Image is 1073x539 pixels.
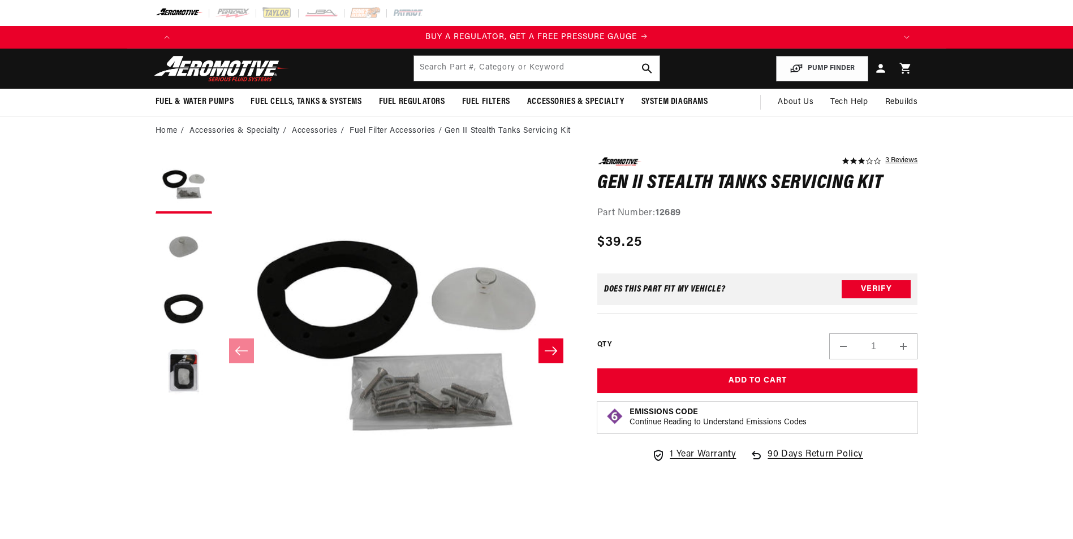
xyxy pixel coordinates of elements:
span: 1 Year Warranty [670,447,736,462]
strong: Emissions Code [630,408,698,416]
img: Emissions code [606,407,624,425]
a: Accessories [292,125,338,137]
label: QTY [597,340,611,350]
summary: Rebuilds [877,89,927,116]
button: Verify [842,280,911,298]
div: Part Number: [597,206,918,221]
button: PUMP FINDER [776,56,868,81]
a: 3 reviews [885,157,917,165]
span: Fuel Regulators [379,96,445,108]
summary: System Diagrams [633,89,717,115]
button: Load image 4 in gallery view [156,344,212,400]
slideshow-component: Translation missing: en.sections.announcements.announcement_bar [127,26,946,49]
button: search button [635,56,660,81]
span: 90 Days Return Policy [768,447,863,473]
button: Add to Cart [597,368,918,394]
nav: breadcrumbs [156,125,918,137]
a: Home [156,125,178,137]
span: BUY A REGULATOR, GET A FREE PRESSURE GAUGE [425,33,637,41]
strong: 12689 [656,208,681,218]
li: Accessories & Specialty [189,125,289,137]
summary: Tech Help [822,89,876,116]
div: 1 of 4 [178,31,895,44]
summary: Fuel Filters [454,89,519,115]
div: Announcement [178,31,895,44]
span: System Diagrams [641,96,708,108]
a: 90 Days Return Policy [749,447,863,473]
summary: Fuel Cells, Tanks & Systems [242,89,370,115]
p: Continue Reading to Understand Emissions Codes [630,418,807,428]
li: Gen II Stealth Tanks Servicing Kit [445,125,570,137]
input: Search by Part Number, Category or Keyword [414,56,660,81]
summary: Accessories & Specialty [519,89,633,115]
button: Slide right [538,338,563,363]
span: Rebuilds [885,96,918,108]
div: Does This part fit My vehicle? [604,285,726,294]
span: Accessories & Specialty [527,96,624,108]
span: Fuel & Water Pumps [156,96,234,108]
a: 1 Year Warranty [652,447,736,462]
a: Fuel Filter Accessories [350,125,436,137]
a: BUY A REGULATOR, GET A FREE PRESSURE GAUGE [178,31,895,44]
button: Load image 3 in gallery view [156,281,212,338]
h1: Gen II Stealth Tanks Servicing Kit [597,175,918,193]
summary: Fuel Regulators [370,89,454,115]
button: Slide left [229,338,254,363]
img: Aeromotive [151,55,292,82]
button: Load image 1 in gallery view [156,157,212,214]
summary: Fuel & Water Pumps [147,89,243,115]
a: About Us [769,89,822,116]
button: Translation missing: en.sections.announcements.previous_announcement [156,26,178,49]
span: About Us [778,98,813,106]
span: Fuel Filters [462,96,510,108]
button: Translation missing: en.sections.announcements.next_announcement [895,26,918,49]
span: $39.25 [597,232,643,253]
span: Tech Help [830,96,868,108]
span: Fuel Cells, Tanks & Systems [251,96,361,108]
button: Emissions CodeContinue Reading to Understand Emissions Codes [630,407,807,428]
button: Load image 2 in gallery view [156,219,212,276]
